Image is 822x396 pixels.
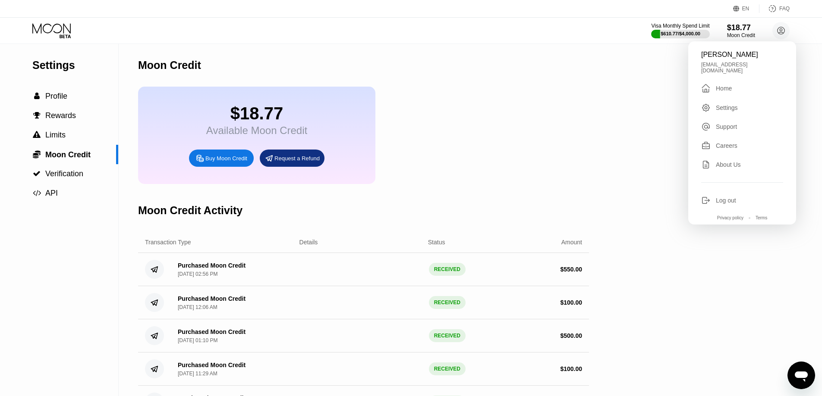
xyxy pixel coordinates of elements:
div:  [32,131,41,139]
span:  [33,170,41,178]
div: Visa Monthly Spend Limit$610.77/$4,000.00 [651,23,709,38]
span:  [33,131,41,139]
div: Request a Refund [274,155,320,162]
div: $18.77 [206,104,307,123]
div: Support [701,122,783,131]
div: RECEIVED [429,263,466,276]
div: [DATE] 12:06 AM [178,304,217,310]
span: Moon Credit [45,150,91,159]
div:  [701,83,711,94]
div: Visa Monthly Spend Limit [651,23,709,29]
div: Home [716,85,732,92]
div: [PERSON_NAME] [701,51,783,59]
span: API [45,189,58,197]
span:  [33,150,41,159]
div:  [32,112,41,119]
span:  [34,92,40,100]
div: RECEIVED [429,362,466,375]
div: $18.77 [727,23,755,32]
div: Settings [32,59,118,72]
div: [DATE] 01:10 PM [178,337,217,343]
span: Verification [45,169,83,178]
div: Purchased Moon Credit [178,295,246,302]
div: Buy Moon Credit [205,155,247,162]
div: EN [742,6,750,12]
div: Buy Moon Credit [189,150,254,167]
span:  [33,112,41,119]
div: Log out [701,196,783,205]
div: Privacy policy [717,215,743,220]
iframe: Кнопка запуска окна обмена сообщениями [787,362,815,389]
div: RECEIVED [429,329,466,342]
div: Moon Credit [138,59,201,72]
div: Details [299,239,318,246]
div: Moon Credit Activity [138,204,243,217]
span: Profile [45,92,67,100]
div: $ 100.00 [560,365,582,372]
span: Rewards [45,111,76,120]
div: Status [428,239,445,246]
div: Available Moon Credit [206,125,307,137]
div: EN [733,4,759,13]
div: Terms [756,215,767,220]
div: $ 550.00 [560,266,582,273]
div: Request a Refund [260,150,324,167]
div: About Us [701,160,783,169]
div: Amount [561,239,582,246]
div:  [32,189,41,197]
div: [DATE] 02:56 PM [178,271,217,277]
div: Careers [716,142,737,149]
div:  [32,170,41,178]
div: Purchased Moon Credit [178,362,246,368]
div: Home [701,83,783,94]
div: Log out [716,197,736,204]
div: [DATE] 11:29 AM [178,371,217,377]
div: FAQ [759,4,790,13]
div: FAQ [779,6,790,12]
div:  [32,150,41,159]
div: Moon Credit [727,32,755,38]
div: $18.77Moon Credit [727,23,755,38]
div: RECEIVED [429,296,466,309]
div: Support [716,123,737,130]
div: Settings [716,104,738,111]
div: Settings [701,103,783,112]
div: Careers [701,141,783,150]
div: Transaction Type [145,239,191,246]
span: Limits [45,131,66,139]
div:  [32,92,41,100]
div: About Us [716,161,741,168]
div: [EMAIL_ADDRESS][DOMAIN_NAME] [701,62,783,74]
div: $610.77 / $4,000.00 [661,31,700,36]
div: Purchased Moon Credit [178,262,246,269]
div: $ 500.00 [560,332,582,339]
div: $ 100.00 [560,299,582,306]
div: Purchased Moon Credit [178,328,246,335]
span:  [33,189,41,197]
